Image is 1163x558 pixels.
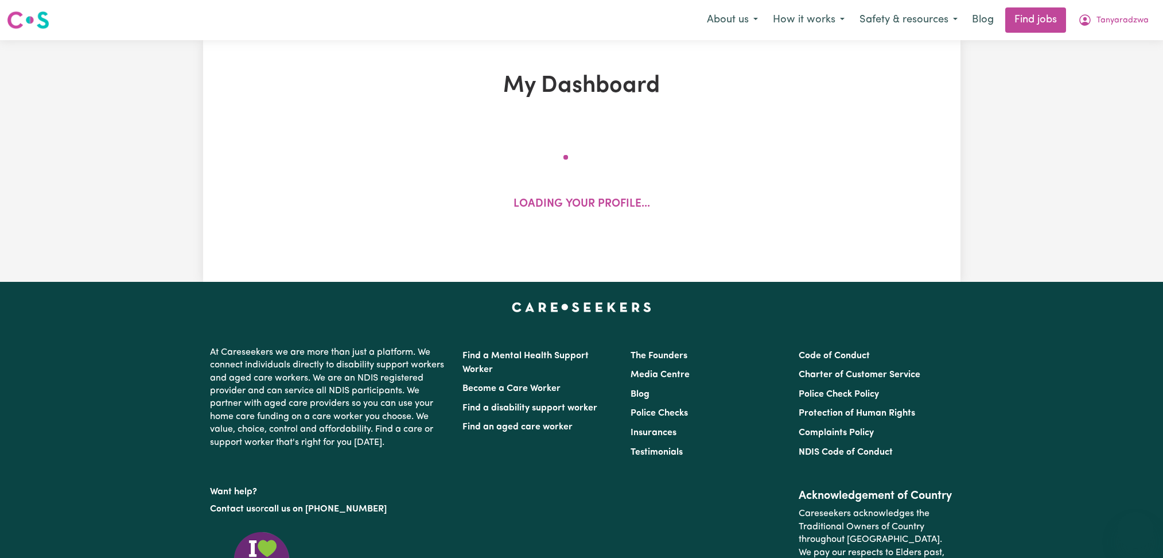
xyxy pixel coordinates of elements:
[799,370,920,379] a: Charter of Customer Service
[799,351,870,361] a: Code of Conduct
[699,8,765,32] button: About us
[965,7,1001,33] a: Blog
[210,342,449,454] p: At Careseekers we are more than just a platform. We connect individuals directly to disability su...
[1071,8,1156,32] button: My Account
[7,7,49,33] a: Careseekers logo
[1005,7,1066,33] a: Find jobs
[631,428,676,437] a: Insurances
[462,404,597,413] a: Find a disability support worker
[514,196,650,213] p: Loading your profile...
[462,384,561,393] a: Become a Care Worker
[1096,14,1149,27] span: Tanyaradzwa
[765,8,852,32] button: How it works
[799,448,893,457] a: NDIS Code of Conduct
[210,498,449,520] p: or
[631,390,649,399] a: Blog
[336,72,827,100] h1: My Dashboard
[264,505,387,514] a: call us on [PHONE_NUMBER]
[799,409,915,418] a: Protection of Human Rights
[462,423,573,432] a: Find an aged care worker
[852,8,965,32] button: Safety & resources
[631,351,687,361] a: The Founders
[799,428,874,437] a: Complaints Policy
[210,481,449,498] p: Want help?
[631,370,690,379] a: Media Centre
[7,10,49,30] img: Careseekers logo
[210,505,255,514] a: Contact us
[799,489,953,503] h2: Acknowledgement of Country
[631,448,683,457] a: Testimonials
[631,409,688,418] a: Police Checks
[799,390,879,399] a: Police Check Policy
[1117,512,1154,549] iframe: Button to launch messaging window
[462,351,589,374] a: Find a Mental Health Support Worker
[512,303,651,312] a: Careseekers home page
